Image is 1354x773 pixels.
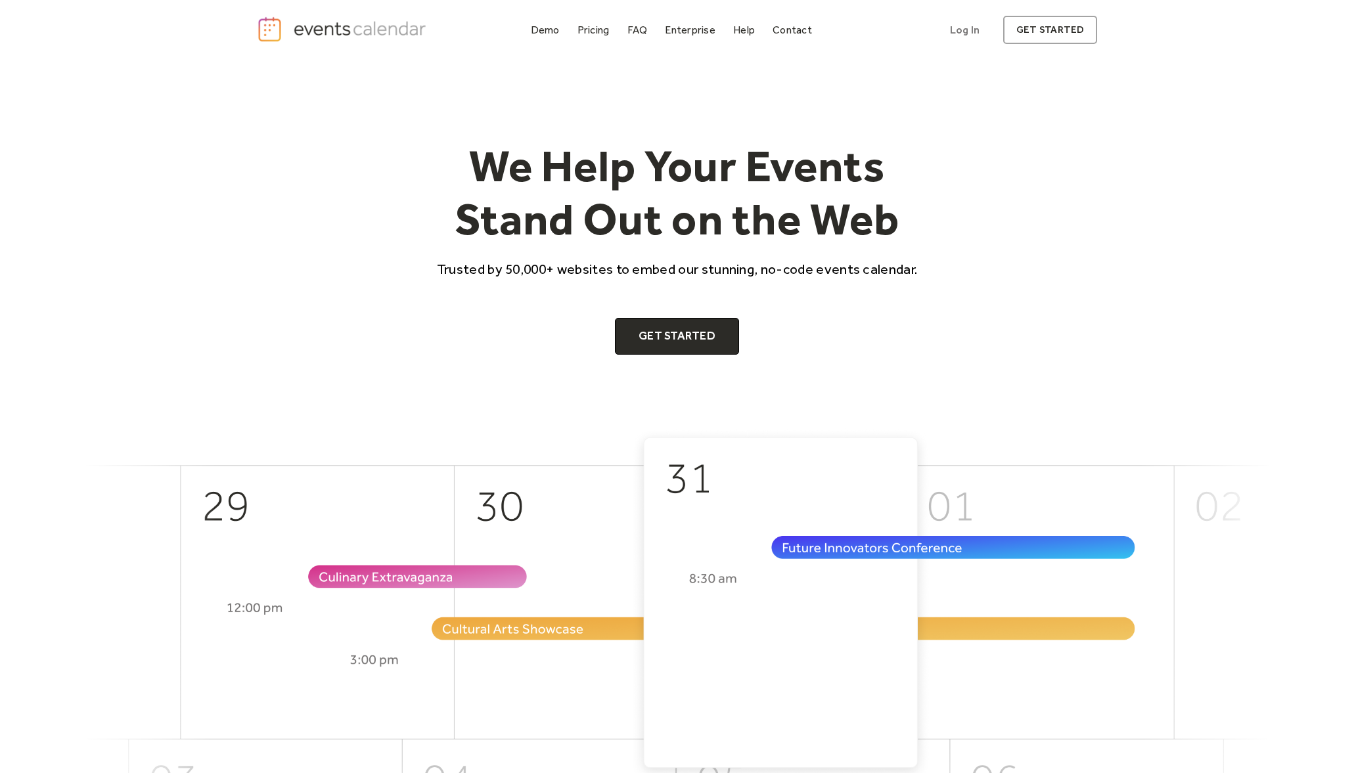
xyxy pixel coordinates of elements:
a: home [257,16,430,43]
div: Contact [773,26,812,33]
div: Enterprise [665,26,715,33]
a: Enterprise [660,21,720,39]
h1: We Help Your Events Stand Out on the Web [425,139,930,246]
div: Help [733,26,755,33]
div: FAQ [627,26,648,33]
a: Help [728,21,760,39]
a: FAQ [622,21,653,39]
a: Demo [526,21,565,39]
a: Log In [937,16,993,44]
a: get started [1003,16,1097,44]
a: Contact [767,21,817,39]
p: Trusted by 50,000+ websites to embed our stunning, no-code events calendar. [425,259,930,278]
a: Get Started [615,318,739,355]
div: Pricing [577,26,610,33]
a: Pricing [572,21,615,39]
div: Demo [531,26,560,33]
